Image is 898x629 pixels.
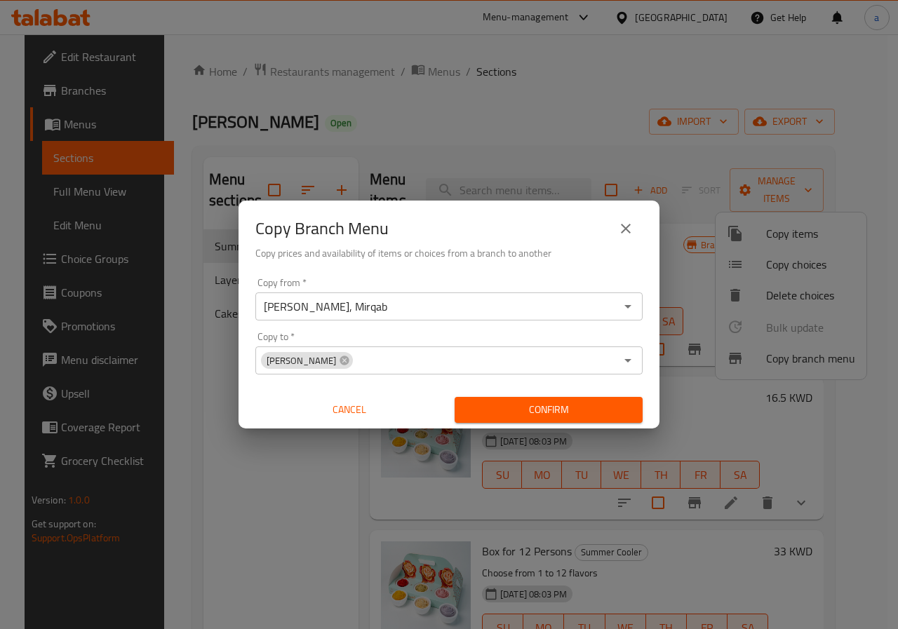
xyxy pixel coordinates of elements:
h2: Copy Branch Menu [255,217,389,240]
span: Confirm [466,401,631,419]
div: [PERSON_NAME] [261,352,353,369]
button: Cancel [255,397,443,423]
span: [PERSON_NAME] [261,354,342,367]
span: Cancel [261,401,438,419]
button: Open [618,351,638,370]
button: close [609,212,643,245]
button: Open [618,297,638,316]
h6: Copy prices and availability of items or choices from a branch to another [255,245,643,261]
button: Confirm [455,397,643,423]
